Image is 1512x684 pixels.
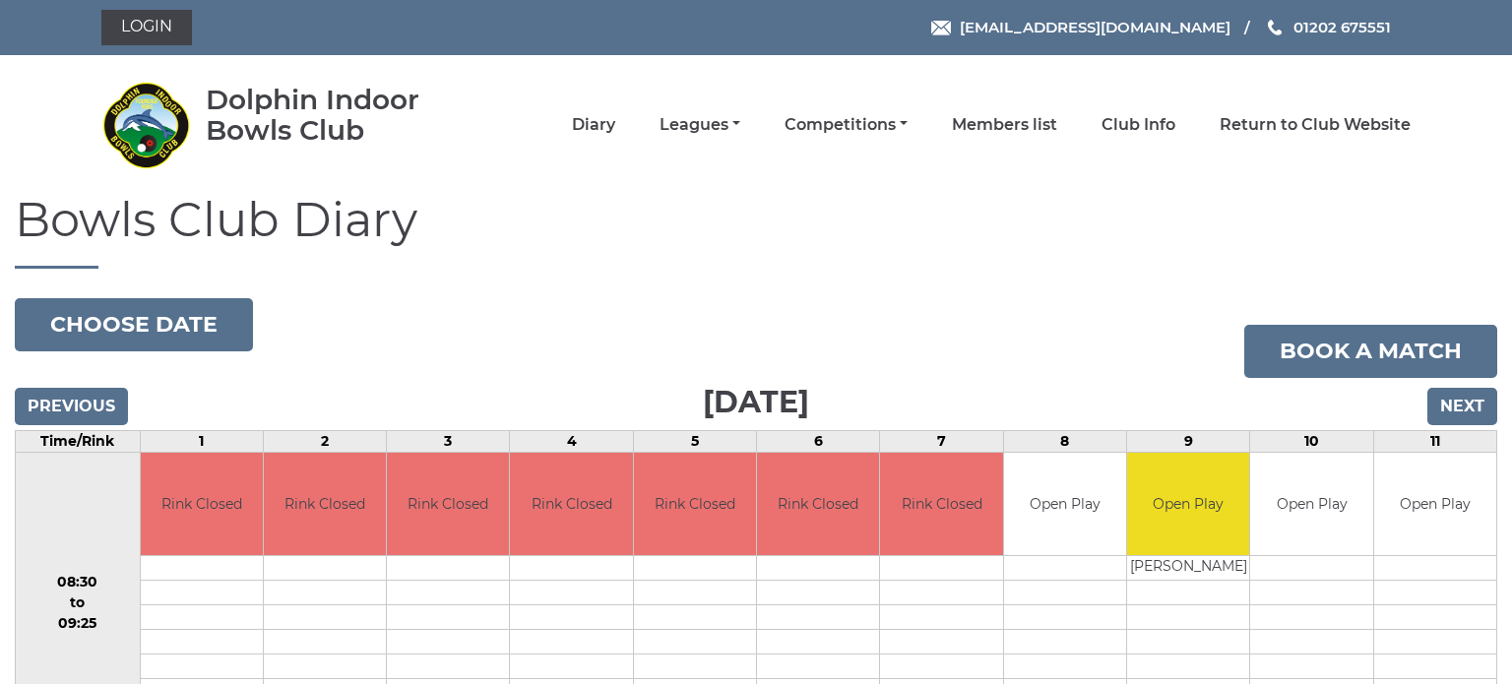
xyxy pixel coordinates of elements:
span: 01202 675551 [1293,18,1391,36]
td: Time/Rink [16,430,141,452]
td: 2 [263,430,386,452]
td: 3 [387,430,510,452]
img: Phone us [1268,20,1282,35]
td: 7 [880,430,1003,452]
td: Open Play [1127,453,1249,556]
img: Email [931,21,951,35]
td: 9 [1127,430,1250,452]
a: Competitions [785,114,908,136]
td: Rink Closed [757,453,879,556]
td: 4 [510,430,633,452]
td: 10 [1250,430,1373,452]
a: Email [EMAIL_ADDRESS][DOMAIN_NAME] [931,16,1230,38]
td: Rink Closed [880,453,1002,556]
button: Choose date [15,298,253,351]
td: 1 [140,430,263,452]
td: 5 [633,430,756,452]
td: Open Play [1004,453,1126,556]
td: Rink Closed [510,453,632,556]
h1: Bowls Club Diary [15,194,1497,269]
td: Open Play [1374,453,1496,556]
a: Leagues [660,114,740,136]
span: [EMAIL_ADDRESS][DOMAIN_NAME] [960,18,1230,36]
a: Return to Club Website [1220,114,1411,136]
input: Next [1427,388,1497,425]
td: [PERSON_NAME] [1127,556,1249,581]
td: Rink Closed [634,453,756,556]
img: Dolphin Indoor Bowls Club [101,81,190,169]
td: Open Play [1250,453,1372,556]
a: Club Info [1102,114,1175,136]
input: Previous [15,388,128,425]
td: 8 [1003,430,1126,452]
td: Rink Closed [141,453,263,556]
a: Diary [572,114,615,136]
a: Login [101,10,192,45]
td: 11 [1373,430,1496,452]
a: Book a match [1244,325,1497,378]
td: 6 [757,430,880,452]
a: Members list [952,114,1057,136]
div: Dolphin Indoor Bowls Club [206,85,476,146]
a: Phone us 01202 675551 [1265,16,1391,38]
td: Rink Closed [387,453,509,556]
td: Rink Closed [264,453,386,556]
